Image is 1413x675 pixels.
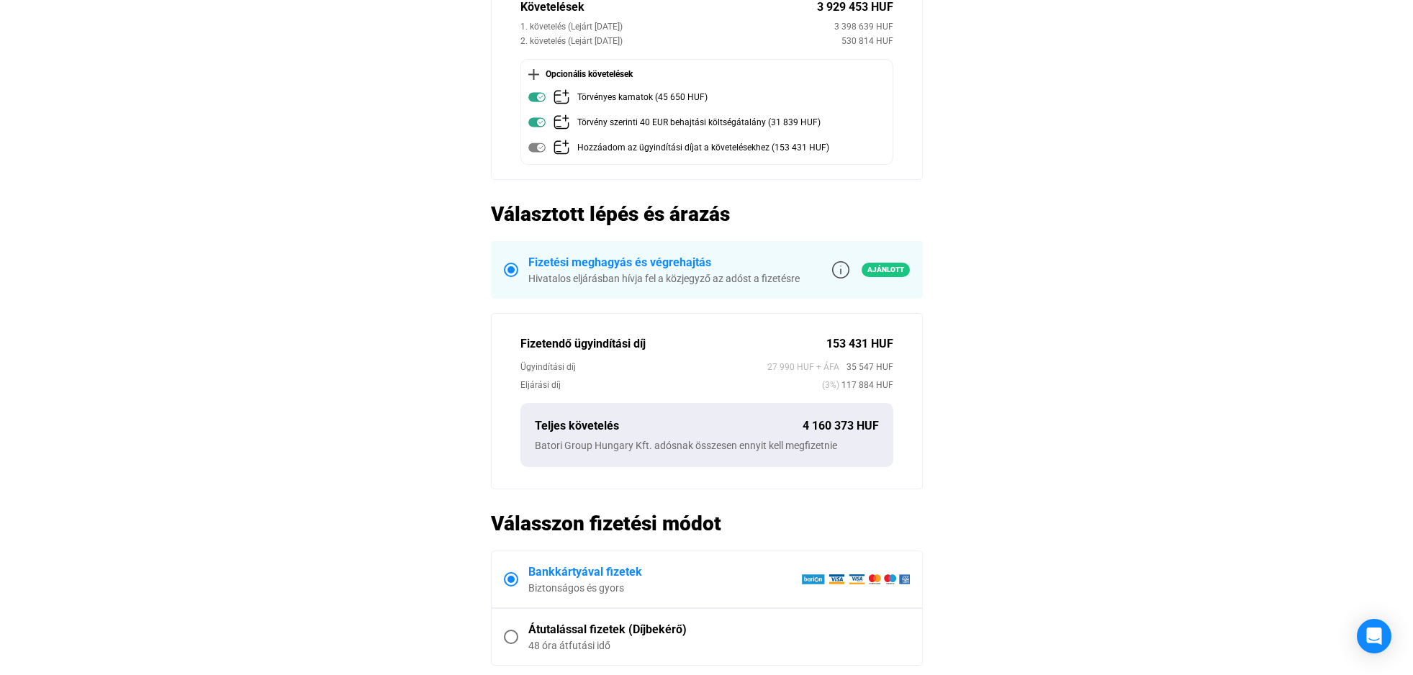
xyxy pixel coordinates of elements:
[528,581,801,595] div: Biztonságos és gyors
[826,335,893,353] div: 153 431 HUF
[577,114,821,132] div: Törvény szerinti 40 EUR behajtási költségátalány (31 839 HUF)
[577,139,829,157] div: Hozzáadom az ügyindítási díjat a követelésekhez (153 431 HUF)
[767,360,839,374] span: 27 990 HUF + ÁFA
[803,417,879,435] div: 4 160 373 HUF
[839,360,893,374] span: 35 547 HUF
[528,67,885,81] div: Opcionális követelések
[528,69,539,80] img: plus-black
[577,89,708,107] div: Törvényes kamatok (45 650 HUF)
[832,261,849,278] img: info-grey-outline
[528,621,910,638] div: Átutalással fizetek (Díjbekérő)
[528,563,801,581] div: Bankkártyával fizetek
[520,34,841,48] div: 2. követelés (Lejárt [DATE])
[520,378,822,392] div: Eljárási díj
[528,139,546,156] img: toggle-on-disabled
[839,378,893,392] span: 117 884 HUF
[553,139,570,156] img: add-claim
[491,201,923,227] h2: Választott lépés és árazás
[528,638,910,653] div: 48 óra átfutási idő
[822,378,839,392] span: (3%)
[528,114,546,131] img: toggle-on
[553,89,570,106] img: add-claim
[841,34,893,48] div: 530 814 HUF
[553,114,570,131] img: add-claim
[1357,619,1391,653] div: Open Intercom Messenger
[535,438,879,453] div: Batori Group Hungary Kft. adósnak összesen ennyit kell megfizetnie
[520,19,834,34] div: 1. követelés (Lejárt [DATE])
[832,261,910,278] a: info-grey-outlineAjánlott
[528,89,546,106] img: toggle-on
[520,360,767,374] div: Ügyindítási díj
[834,19,893,34] div: 3 398 639 HUF
[491,511,923,536] h2: Válasszon fizetési módot
[528,271,800,286] div: Hivatalos eljárásban hívja fel a közjegyző az adóst a fizetésre
[520,335,826,353] div: Fizetendő ügyindítási díj
[801,574,910,585] img: barion
[862,263,910,277] span: Ajánlott
[535,417,803,435] div: Teljes követelés
[528,254,800,271] div: Fizetési meghagyás és végrehajtás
